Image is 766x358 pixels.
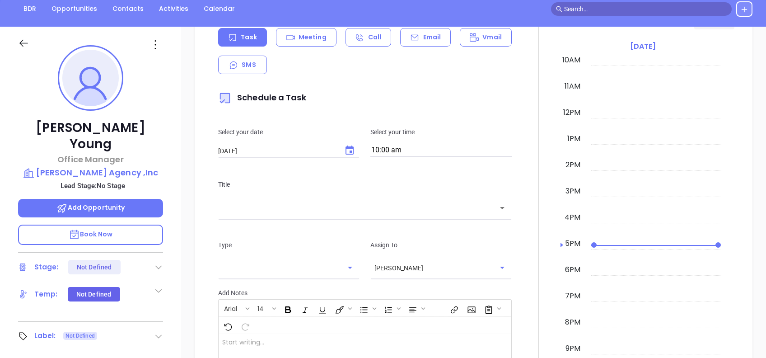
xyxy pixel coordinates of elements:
[279,301,295,316] span: Bold
[563,212,582,223] div: 4pm
[198,1,240,16] a: Calendar
[77,260,112,274] div: Not Defined
[154,1,194,16] a: Activities
[564,160,582,170] div: 2pm
[563,317,582,328] div: 8pm
[296,301,313,316] span: Italic
[341,141,359,160] button: Choose date, selected date is Oct 3, 2025
[107,1,149,16] a: Contacts
[18,120,163,152] p: [PERSON_NAME] Young
[34,329,56,343] div: Label:
[379,301,403,316] span: Insert Ordered List
[76,287,111,301] div: Not Defined
[565,133,582,144] div: 1pm
[23,180,163,192] p: Lead Stage: No Stage
[404,301,427,316] span: Align
[355,301,378,316] span: Insert Unordered List
[218,288,512,298] p: Add Notes
[423,33,441,42] p: Email
[482,33,502,42] p: Vmail
[561,107,582,118] div: 12pm
[241,33,257,42] p: Task
[368,33,381,42] p: Call
[370,240,512,250] p: Assign To
[563,291,582,301] div: 7pm
[344,261,356,274] button: Open
[218,179,512,189] p: Title
[556,6,562,12] span: search
[370,127,512,137] p: Select your time
[563,81,582,92] div: 11am
[496,202,509,214] button: Open
[34,260,59,274] div: Stage:
[18,1,42,16] a: BDR
[219,318,235,333] span: Undo
[563,264,582,275] div: 6pm
[313,301,330,316] span: Underline
[299,33,327,42] p: Meeting
[564,4,727,14] input: Search…
[242,60,256,70] p: SMS
[69,230,113,239] span: Book Now
[220,304,242,311] span: Arial
[218,240,360,250] p: Type
[18,166,163,179] a: [PERSON_NAME] Agency ,Inc
[628,40,658,53] a: [DATE]
[445,301,462,316] span: Insert link
[563,238,582,249] div: 5pm
[564,343,582,354] div: 9pm
[560,55,582,66] div: 10am
[331,301,354,316] span: Fill color or set the text color
[18,153,163,165] p: Office Manager
[218,127,360,137] p: Select your date
[253,304,268,311] span: 14
[462,301,479,316] span: Insert Image
[34,287,58,301] div: Temp:
[65,331,95,341] span: Not Defined
[218,92,306,103] span: Schedule a Task
[46,1,103,16] a: Opportunities
[496,261,509,274] button: Open
[220,301,244,316] button: Arial
[236,318,252,333] span: Redo
[480,301,503,316] span: Surveys
[564,186,582,197] div: 3pm
[218,146,337,155] input: MM/DD/YYYY
[62,50,119,106] img: profile-user
[56,203,125,212] span: Add Opportunity
[253,301,271,316] button: 14
[560,18,589,28] h2: [DATE]
[219,301,252,316] span: Font family
[252,301,278,316] span: Font size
